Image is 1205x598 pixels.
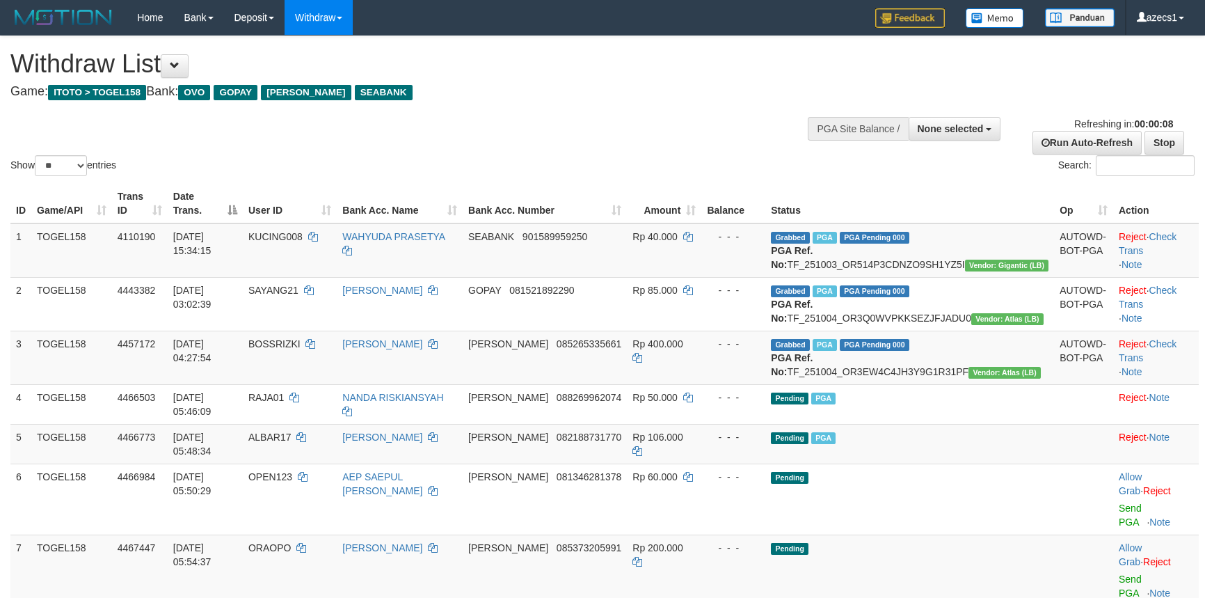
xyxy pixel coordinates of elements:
a: [PERSON_NAME] [342,432,422,443]
span: GOPAY [214,85,257,100]
a: Reject [1119,432,1147,443]
span: [DATE] 05:50:29 [173,471,212,496]
a: Allow Grab [1119,471,1142,496]
span: Rp 50.000 [632,392,678,403]
span: [PERSON_NAME] [468,471,548,482]
a: Note [1122,313,1142,324]
span: Rp 200.000 [632,542,683,553]
td: 3 [10,331,31,384]
td: AUTOWD-BOT-PGA [1054,331,1113,384]
td: · [1113,424,1199,464]
span: Grabbed [771,339,810,351]
span: RAJA01 [248,392,284,403]
a: Reject [1119,392,1147,403]
span: Rp 40.000 [632,231,678,242]
a: Check Trans [1119,285,1176,310]
span: 4467447 [118,542,156,553]
td: TF_251003_OR514P3CDNZO9SH1YZ5I [765,223,1054,278]
td: TF_251004_OR3EW4C4JH3Y9G1R31PF [765,331,1054,384]
th: ID [10,184,31,223]
span: Marked by azecs1 [813,339,837,351]
th: Action [1113,184,1199,223]
span: Pending [771,472,808,484]
img: MOTION_logo.png [10,7,116,28]
span: Pending [771,432,808,444]
span: · [1119,471,1143,496]
span: OVO [178,85,210,100]
span: Rp 400.000 [632,338,683,349]
span: KUCING008 [248,231,303,242]
th: Game/API: activate to sort column ascending [31,184,112,223]
span: Rp 60.000 [632,471,678,482]
span: OPEN123 [248,471,292,482]
b: PGA Ref. No: [771,299,813,324]
span: Marked by azecs1 [813,232,837,244]
a: Reject [1143,485,1171,496]
td: TOGEL158 [31,384,112,424]
b: PGA Ref. No: [771,245,813,270]
select: Showentries [35,155,87,176]
span: Copy 085265335661 to clipboard [557,338,621,349]
span: [PERSON_NAME] [468,542,548,553]
span: [PERSON_NAME] [261,85,351,100]
span: [DATE] 04:27:54 [173,338,212,363]
td: · · [1113,223,1199,278]
a: Reject [1119,338,1147,349]
img: Button%20Memo.svg [966,8,1024,28]
span: Marked by azecs1 [813,285,837,297]
label: Show entries [10,155,116,176]
td: TOGEL158 [31,277,112,331]
td: TF_251004_OR3Q0WVPKKSEZJFJADU0 [765,277,1054,331]
span: 4443382 [118,285,156,296]
a: AEP SAEPUL [PERSON_NAME] [342,471,422,496]
td: TOGEL158 [31,331,112,384]
a: [PERSON_NAME] [342,338,422,349]
td: · · [1113,331,1199,384]
span: Marked by azecs1 [811,432,836,444]
a: Run Auto-Refresh [1032,131,1142,155]
div: - - - [707,391,760,404]
span: GOPAY [468,285,501,296]
img: panduan.png [1045,8,1115,27]
span: [DATE] 03:02:39 [173,285,212,310]
span: [DATE] 05:46:09 [173,392,212,417]
span: Copy 088269962074 to clipboard [557,392,621,403]
b: PGA Ref. No: [771,352,813,377]
span: Copy 085373205991 to clipboard [557,542,621,553]
span: Pending [771,393,808,404]
span: Grabbed [771,232,810,244]
td: · · [1113,277,1199,331]
th: Trans ID: activate to sort column ascending [112,184,168,223]
span: Grabbed [771,285,810,297]
span: None selected [918,123,984,134]
th: Op: activate to sort column ascending [1054,184,1113,223]
button: None selected [909,117,1001,141]
th: Bank Acc. Number: activate to sort column ascending [463,184,627,223]
th: User ID: activate to sort column ascending [243,184,337,223]
span: [PERSON_NAME] [468,432,548,443]
td: 2 [10,277,31,331]
th: Date Trans.: activate to sort column descending [168,184,243,223]
span: [DATE] 15:34:15 [173,231,212,256]
span: [DATE] 05:54:37 [173,542,212,567]
span: 4110190 [118,231,156,242]
a: Note [1122,259,1142,270]
span: PGA Pending [840,232,909,244]
span: PGA Pending [840,339,909,351]
span: 4466503 [118,392,156,403]
td: · [1113,384,1199,424]
span: [DATE] 05:48:34 [173,432,212,457]
span: [PERSON_NAME] [468,338,548,349]
th: Balance [701,184,765,223]
img: Feedback.jpg [875,8,945,28]
span: PGA Pending [840,285,909,297]
h4: Game: Bank: [10,85,790,99]
td: 6 [10,464,31,535]
span: ITOTO > TOGEL158 [48,85,146,100]
td: AUTOWD-BOT-PGA [1054,277,1113,331]
td: TOGEL158 [31,223,112,278]
span: Copy 901589959250 to clipboard [522,231,587,242]
h1: Withdraw List [10,50,790,78]
span: Vendor URL: https://dashboard.q2checkout.com/secure [965,260,1049,272]
label: Search: [1058,155,1195,176]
